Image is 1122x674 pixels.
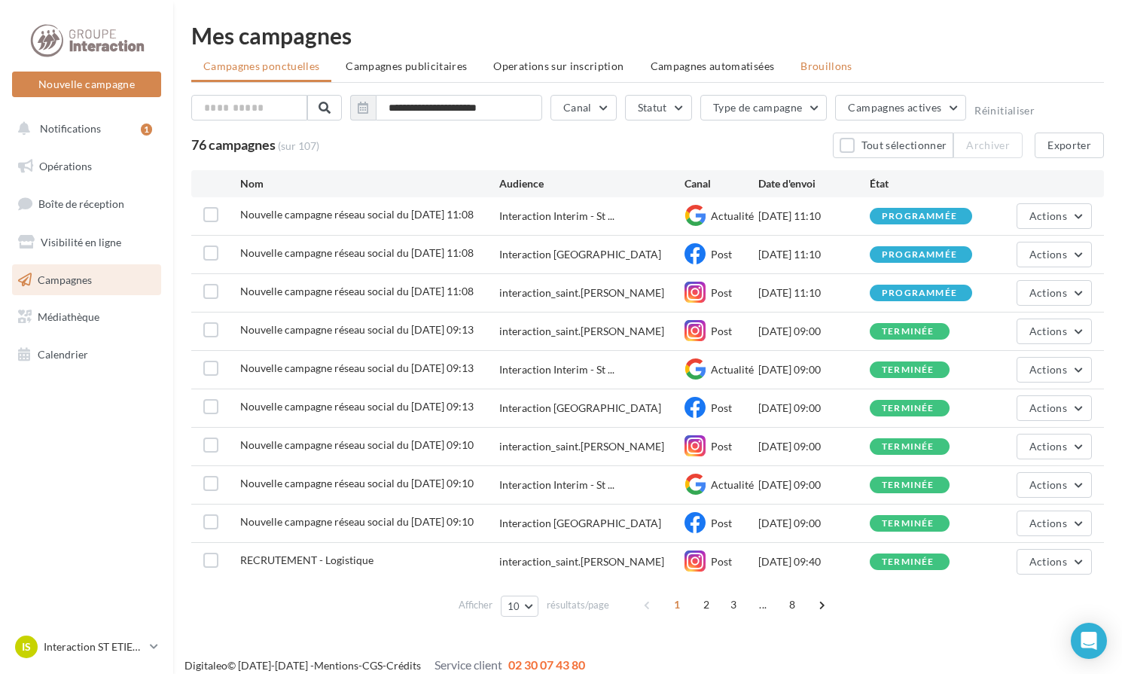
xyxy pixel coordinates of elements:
div: [DATE] 11:10 [758,209,870,224]
div: Audience [499,176,684,191]
span: Nouvelle campagne réseau social du 02-10-2025 11:08 [240,285,474,297]
a: Campagnes [9,264,164,296]
div: Interaction [GEOGRAPHIC_DATA] [499,247,661,262]
span: Brouillons [800,59,852,72]
span: Actions [1029,325,1067,337]
div: Interaction [GEOGRAPHIC_DATA] [499,401,661,416]
span: Post [711,401,732,414]
a: Calendrier [9,339,164,371]
span: Post [711,517,732,529]
span: Campagnes [38,273,92,285]
span: Interaction Interim - St ... [499,362,614,377]
div: terminée [882,365,934,375]
button: Actions [1017,549,1092,575]
div: interaction_saint.[PERSON_NAME] [499,324,664,339]
button: Réinitialiser [974,105,1035,117]
button: Archiver [953,133,1023,158]
span: 1 [665,593,689,617]
span: 10 [508,600,520,612]
button: Statut [625,95,692,120]
div: terminée [882,404,934,413]
span: Operations sur inscription [493,59,624,72]
span: IS [22,639,31,654]
div: [DATE] 09:00 [758,477,870,493]
div: [DATE] 09:00 [758,362,870,377]
span: 2 [694,593,718,617]
span: Actualité [711,478,754,491]
div: programmée [882,288,957,298]
span: (sur 107) [278,139,319,154]
span: Médiathèque [38,310,99,323]
span: ... [751,593,775,617]
div: [DATE] 09:00 [758,324,870,339]
span: Visibilité en ligne [41,236,121,249]
span: Actions [1029,286,1067,299]
button: Actions [1017,511,1092,536]
span: Interaction Interim - St ... [499,209,614,224]
span: Actions [1029,248,1067,261]
span: Nouvelle campagne réseau social du 16-09-2025 09:13 [240,400,474,413]
div: [DATE] 11:10 [758,285,870,300]
button: 10 [501,596,539,617]
div: État [870,176,981,191]
span: 3 [721,593,745,617]
div: [DATE] 09:00 [758,516,870,531]
span: Nouvelle campagne réseau social du 16-09-2025 09:13 [240,361,474,374]
span: Actions [1029,401,1067,414]
div: Canal [684,176,758,191]
span: Actualité [711,209,754,222]
span: Nouvelle campagne réseau social du 16-09-2025 09:13 [240,323,474,336]
span: Campagnes actives [848,101,941,114]
span: Actions [1029,209,1067,222]
span: Nouvelle campagne réseau social du 16-09-2025 09:10 [240,438,474,451]
span: Post [711,248,732,261]
a: Boîte de réception [9,188,164,220]
a: Crédits [386,659,421,672]
span: Notifications [40,122,101,135]
div: [DATE] 09:40 [758,554,870,569]
button: Tout sélectionner [833,133,953,158]
span: Campagnes publicitaires [346,59,467,72]
div: terminée [882,442,934,452]
span: Actions [1029,440,1067,453]
span: Interaction Interim - St ... [499,477,614,493]
span: Boîte de réception [38,197,124,210]
button: Actions [1017,472,1092,498]
a: Visibilité en ligne [9,227,164,258]
div: Nom [240,176,499,191]
span: Actions [1029,555,1067,568]
span: résultats/page [547,598,609,612]
button: Actions [1017,357,1092,383]
div: 1 [141,124,152,136]
span: Post [711,440,732,453]
span: Calendrier [38,348,88,361]
div: interaction_saint.[PERSON_NAME] [499,285,664,300]
a: Médiathèque [9,301,164,333]
span: 02 30 07 43 80 [508,657,585,672]
span: Actions [1029,363,1067,376]
span: Service client [434,657,502,672]
div: Interaction [GEOGRAPHIC_DATA] [499,516,661,531]
button: Actions [1017,434,1092,459]
a: Opérations [9,151,164,182]
button: Exporter [1035,133,1104,158]
span: Nouvelle campagne réseau social du 02-10-2025 11:08 [240,246,474,259]
div: programmée [882,250,957,260]
a: Digitaleo [184,659,227,672]
a: IS Interaction ST ETIENNE [12,633,161,661]
div: Open Intercom Messenger [1071,623,1107,659]
div: [DATE] 09:00 [758,439,870,454]
button: Actions [1017,280,1092,306]
button: Canal [550,95,617,120]
span: Nouvelle campagne réseau social du 16-09-2025 09:10 [240,477,474,489]
span: © [DATE]-[DATE] - - - [184,659,585,672]
span: Actions [1029,478,1067,491]
div: interaction_saint.[PERSON_NAME] [499,439,664,454]
div: interaction_saint.[PERSON_NAME] [499,554,664,569]
button: Nouvelle campagne [12,72,161,97]
div: terminée [882,557,934,567]
span: Actions [1029,517,1067,529]
span: Campagnes automatisées [651,59,775,72]
div: programmée [882,212,957,221]
span: Actualité [711,363,754,376]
